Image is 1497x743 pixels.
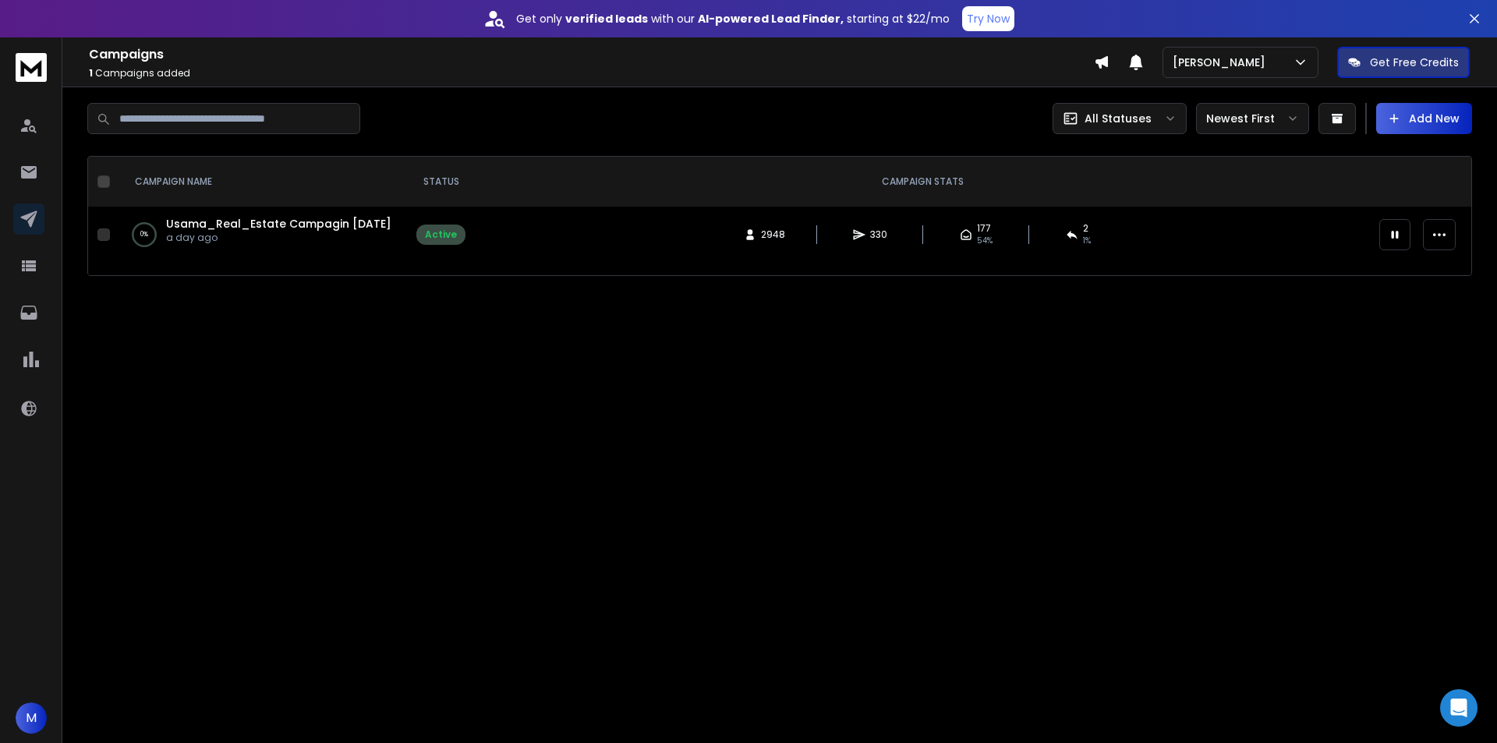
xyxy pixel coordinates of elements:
[475,157,1370,207] th: CAMPAIGN STATS
[1085,111,1152,126] p: All Statuses
[89,66,93,80] span: 1
[977,235,993,247] span: 54 %
[425,228,457,241] div: Active
[140,227,148,242] p: 0 %
[977,222,991,235] span: 177
[516,11,950,27] p: Get only with our starting at $22/mo
[89,45,1094,64] h1: Campaigns
[1440,689,1478,727] div: Open Intercom Messenger
[967,11,1010,27] p: Try Now
[407,157,475,207] th: STATUS
[1376,103,1472,134] button: Add New
[116,157,407,207] th: CAMPAIGN NAME
[1337,47,1470,78] button: Get Free Credits
[89,67,1094,80] p: Campaigns added
[1083,222,1088,235] span: 2
[1173,55,1272,70] p: [PERSON_NAME]
[16,53,47,82] img: logo
[698,11,844,27] strong: AI-powered Lead Finder,
[1196,103,1309,134] button: Newest First
[1370,55,1459,70] p: Get Free Credits
[166,216,391,232] a: Usama_Real_Estate Campagin [DATE]
[565,11,648,27] strong: verified leads
[761,228,785,241] span: 2948
[16,702,47,734] button: M
[116,207,407,263] td: 0%Usama_Real_Estate Campagin [DATE]a day ago
[166,232,391,244] p: a day ago
[962,6,1014,31] button: Try Now
[1083,235,1091,247] span: 1 %
[870,228,887,241] span: 330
